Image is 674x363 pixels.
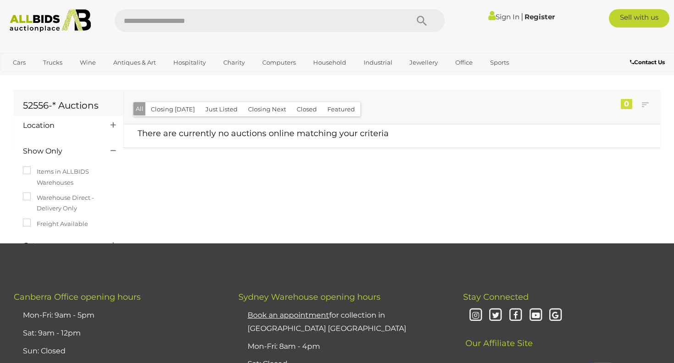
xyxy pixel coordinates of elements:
[23,242,97,250] h4: Category
[23,147,97,155] h4: Show Only
[238,292,381,302] span: Sydney Warehouse opening hours
[449,55,479,70] a: Office
[23,100,114,110] h1: 52556-* Auctions
[358,55,398,70] a: Industrial
[322,102,360,116] button: Featured
[107,55,162,70] a: Antiques & Art
[23,121,97,130] h4: Location
[7,70,84,85] a: [GEOGRAPHIC_DATA]
[14,292,141,302] span: Canberra Office opening hours
[21,307,215,324] li: Mon-Fri: 9am - 5pm
[5,9,96,32] img: Allbids.com.au
[484,55,515,70] a: Sports
[528,308,544,324] i: Youtube
[548,308,564,324] i: Google
[7,55,32,70] a: Cars
[468,308,484,324] i: Instagram
[243,102,292,116] button: Closing Next
[307,55,352,70] a: Household
[630,59,665,66] b: Contact Us
[256,55,302,70] a: Computers
[167,55,212,70] a: Hospitality
[463,324,533,348] span: Our Affiliate Site
[463,292,529,302] span: Stay Connected
[21,324,215,342] li: Sat: 9am - 12pm
[291,102,322,116] button: Closed
[248,311,329,319] u: Book an appointment
[488,308,504,324] i: Twitter
[403,55,444,70] a: Jewellery
[488,12,519,21] a: Sign In
[133,102,146,115] button: All
[23,166,114,188] label: Items in ALLBIDS Warehouses
[74,55,102,70] a: Wine
[217,55,251,70] a: Charity
[200,102,243,116] button: Just Listed
[525,12,555,21] a: Register
[609,9,669,27] a: Sell with us
[21,342,215,360] li: Sun: Closed
[399,9,445,32] button: Search
[508,308,524,324] i: Facebook
[621,99,632,109] div: 0
[630,57,667,67] a: Contact Us
[37,55,68,70] a: Trucks
[23,192,114,214] label: Warehouse Direct - Delivery Only
[138,128,389,138] span: There are currently no auctions online matching your criteria
[521,11,523,22] span: |
[245,338,440,356] li: Mon-Fri: 8am - 4pm
[23,219,88,229] label: Freight Available
[248,311,406,333] a: Book an appointmentfor collection in [GEOGRAPHIC_DATA] [GEOGRAPHIC_DATA]
[145,102,200,116] button: Closing [DATE]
